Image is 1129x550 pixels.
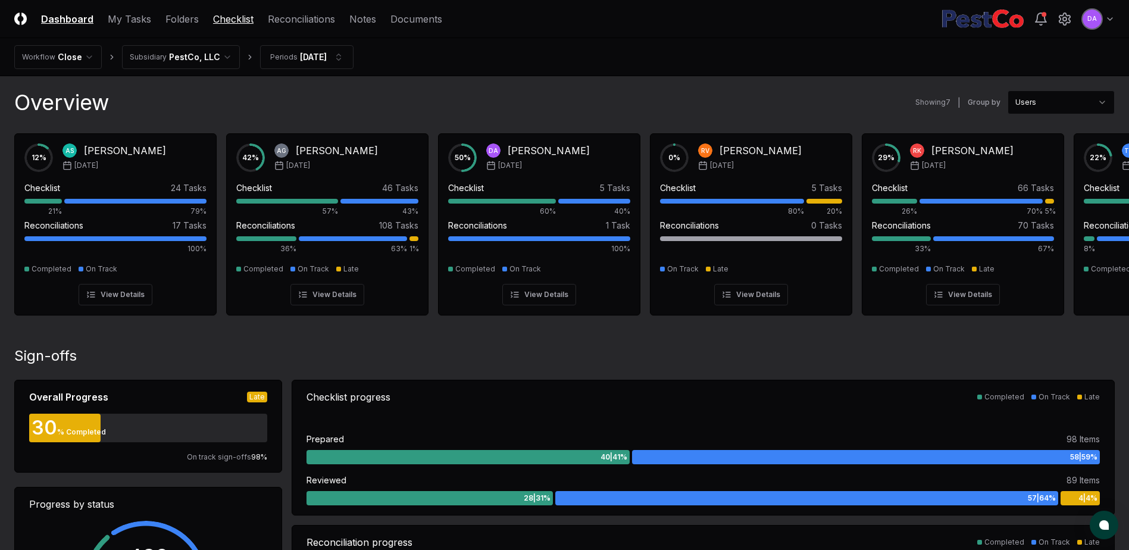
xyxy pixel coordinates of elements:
img: Logo [14,12,27,25]
div: Overview [14,90,109,114]
div: 17 Tasks [173,219,207,232]
div: [PERSON_NAME] [720,143,802,158]
div: Completed [984,392,1024,402]
span: [DATE] [286,160,310,171]
div: 67% [933,243,1054,254]
div: On Track [298,264,329,274]
div: Checklist [236,182,272,194]
div: 60% [448,206,556,217]
div: Sign-offs [14,346,1115,365]
div: Reconciliations [236,219,295,232]
div: Reconciliations [660,219,719,232]
span: [DATE] [710,160,734,171]
div: On Track [1039,537,1070,548]
div: 0 Tasks [811,219,842,232]
div: 70 Tasks [1018,219,1054,232]
div: 30 [29,418,57,437]
div: 5 Tasks [600,182,630,194]
div: 70% [920,206,1043,217]
div: Reviewed [307,474,346,486]
div: Showing 7 [915,97,950,108]
div: | [958,96,961,109]
div: 21% [24,206,62,217]
div: Checklist [660,182,696,194]
a: 29%RK[PERSON_NAME][DATE]Checklist66 Tasks26%70%5%Reconciliations70 Tasks33%67%CompletedOn TrackLa... [862,124,1064,315]
div: Completed [984,537,1024,548]
div: Late [343,264,359,274]
a: My Tasks [108,12,151,26]
div: 98 Items [1067,433,1100,445]
a: Checklist progressCompletedOn TrackLatePrepared98 Items40|41%58|59%Reviewed89 Items28|31%57|64%4|4% [292,380,1115,515]
a: Documents [390,12,442,26]
span: [DATE] [498,160,522,171]
span: On track sign-offs [187,452,251,461]
label: Group by [968,99,1000,106]
div: 36% [236,243,296,254]
div: 57% [236,206,338,217]
a: 0%RV[PERSON_NAME][DATE]Checklist5 Tasks80%20%Reconciliations0 TasksOn TrackLateView Details [650,124,852,315]
div: 89 Items [1067,474,1100,486]
div: 24 Tasks [171,182,207,194]
a: 42%AG[PERSON_NAME][DATE]Checklist46 Tasks57%43%Reconciliations108 Tasks36%63%1%CompletedOn TrackL... [226,124,429,315]
div: On Track [1039,392,1070,402]
button: View Details [926,284,1000,305]
div: Late [247,392,267,402]
a: 12%AS[PERSON_NAME][DATE]Checklist24 Tasks21%79%Reconciliations17 Tasks100%CompletedOn TrackView D... [14,124,217,315]
button: Periods[DATE] [260,45,354,69]
div: Late [1084,537,1100,548]
span: RK [913,146,921,155]
div: 108 Tasks [379,219,418,232]
div: Reconciliations [872,219,931,232]
div: 1 Task [606,219,630,232]
div: Subsidiary [130,52,167,62]
button: atlas-launcher [1090,511,1118,539]
div: 100% [24,243,207,254]
div: Prepared [307,433,344,445]
a: Dashboard [41,12,93,26]
div: Checklist [448,182,484,194]
div: 40% [558,206,630,217]
div: Workflow [22,52,55,62]
div: 79% [64,206,207,217]
div: Completed [32,264,71,274]
div: [PERSON_NAME] [931,143,1014,158]
div: On Track [509,264,541,274]
div: 66 Tasks [1018,182,1054,194]
button: View Details [290,284,364,305]
div: 63% [299,243,406,254]
img: PestCo logo [942,10,1024,29]
a: Folders [165,12,199,26]
div: 5% [1045,206,1054,217]
div: 20% [806,206,842,217]
a: Notes [349,12,376,26]
span: RV [701,146,709,155]
button: DA [1081,8,1103,30]
span: 57 | 64 % [1028,493,1056,504]
div: Late [1084,392,1100,402]
a: Reconciliations [268,12,335,26]
span: DA [1087,14,1097,23]
nav: breadcrumb [14,45,354,69]
span: 98 % [251,452,267,461]
div: [PERSON_NAME] [84,143,166,158]
div: Checklist [24,182,60,194]
span: [DATE] [74,160,98,171]
button: View Details [714,284,788,305]
span: 40 | 41 % [601,452,627,462]
div: 43% [340,206,418,217]
a: 50%DA[PERSON_NAME][DATE]Checklist5 Tasks60%40%Reconciliations1 Task100%CompletedOn TrackView Details [438,124,640,315]
div: 26% [872,206,917,217]
div: [PERSON_NAME] [508,143,590,158]
div: Completed [879,264,919,274]
div: Late [713,264,728,274]
div: Overall Progress [29,390,108,404]
div: [DATE] [300,51,327,63]
span: 28 | 31 % [524,493,551,504]
div: On Track [667,264,699,274]
span: AG [277,146,286,155]
div: Reconciliation progress [307,535,412,549]
div: 5 Tasks [812,182,842,194]
span: AS [65,146,74,155]
div: Periods [270,52,298,62]
div: Progress by status [29,497,267,511]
